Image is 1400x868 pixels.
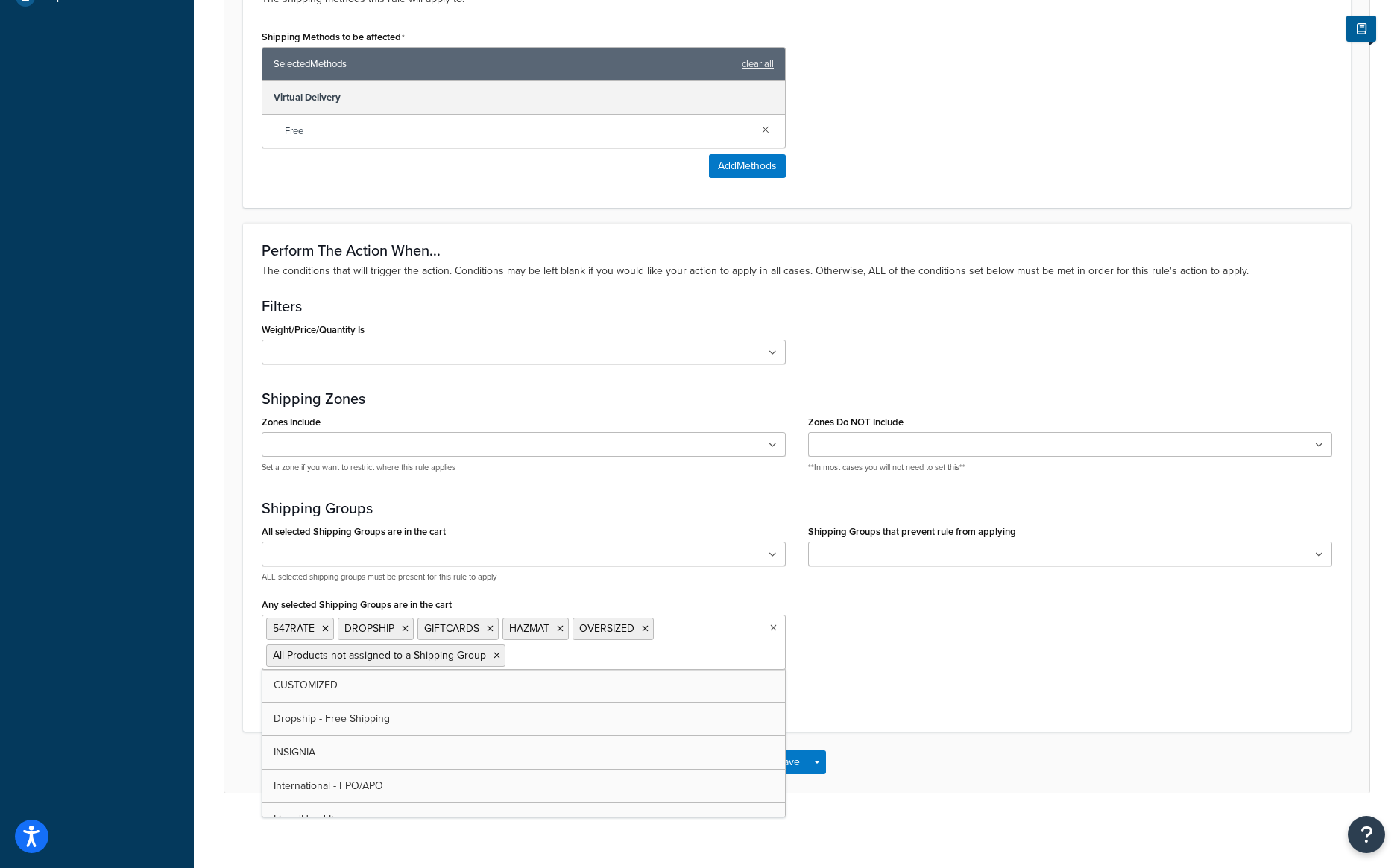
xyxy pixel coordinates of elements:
[262,571,786,583] p: ALL selected shipping groups must be present for this rule to apply
[274,778,383,793] span: International - FPO/APO
[262,324,365,335] label: Weight/Price/Quantity Is
[274,744,315,760] span: INSIGNIA
[742,54,774,75] a: clear all
[262,263,1332,279] p: The conditions that will trigger the action. Conditions may be left blank if you would like your ...
[262,462,786,473] p: Set a zone if you want to restrict where this rule applies
[262,599,452,610] label: Any selected Shipping Groups are in the cart
[808,526,1016,537] label: Shipping Groups that prevent rule from applying
[285,121,750,142] span: Free
[1348,816,1385,853] button: Open Resource Center
[262,703,785,735] a: Dropship - Free Shipping
[262,770,785,802] a: International - FPO/APO
[273,647,486,663] span: All Products not assigned to a Shipping Group
[262,81,785,115] div: Virtual Delivery
[262,500,1332,516] h3: Shipping Groups
[262,416,321,428] label: Zones Include
[274,811,353,827] span: LizardHead Items
[509,621,549,636] span: HAZMAT
[1346,16,1376,42] button: Show Help Docs
[808,416,904,428] label: Zones Do NOT Include
[262,736,785,769] a: INSIGNIA
[274,711,390,726] span: Dropship - Free Shipping
[262,526,446,537] label: All selected Shipping Groups are in the cart
[262,803,785,836] a: LizardHead Items
[274,54,734,75] span: Selected Methods
[273,621,315,636] span: 547RATE
[274,677,338,693] span: CUSTOMIZED
[262,390,1332,407] h3: Shipping Zones
[709,154,786,178] button: AddMethods
[262,31,405,43] label: Shipping Methods to be affected
[262,298,1332,314] h3: Filters
[808,462,1332,473] p: **In most cases you will not need to set this**
[424,621,479,636] span: GIFTCARDS
[262,669,785,702] a: CUSTOMIZED
[769,750,809,774] button: Save
[344,621,394,636] span: DROPSHIP
[262,242,1332,259] h3: Perform The Action When...
[579,621,634,636] span: OVERSIZED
